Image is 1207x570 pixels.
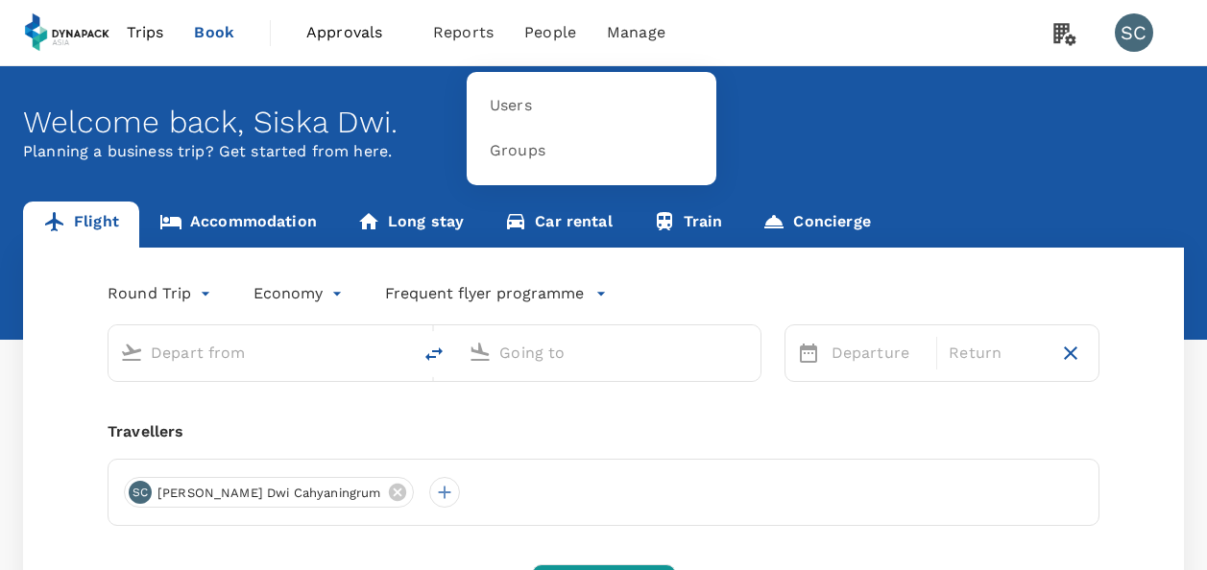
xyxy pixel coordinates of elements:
span: Groups [490,140,545,162]
span: Users [490,95,532,117]
a: Concierge [742,202,890,248]
span: [PERSON_NAME] Dwi Cahyaningrum [146,484,393,503]
div: SC[PERSON_NAME] Dwi Cahyaningrum [124,477,414,508]
p: Frequent flyer programme [385,282,584,305]
span: Book [194,21,234,44]
p: Departure [832,342,926,365]
p: Planning a business trip? Get started from here. [23,140,1184,163]
p: Return [949,342,1043,365]
div: Travellers [108,420,1099,443]
a: Car rental [484,202,633,248]
div: Welcome back , Siska Dwi . [23,105,1184,140]
span: Manage [607,21,665,44]
input: Going to [499,338,719,368]
div: SC [1115,13,1153,52]
span: Trips [127,21,164,44]
div: Economy [253,278,347,309]
button: delete [411,331,457,377]
button: Open [747,350,751,354]
a: Accommodation [139,202,337,248]
img: Dynapack Asia [23,12,111,54]
a: Groups [478,129,705,174]
div: Round Trip [108,278,215,309]
a: Users [478,83,705,129]
a: Flight [23,202,139,248]
button: Open [398,350,401,354]
a: Train [633,202,743,248]
span: Reports [433,21,494,44]
span: Approvals [306,21,402,44]
a: Long stay [337,202,484,248]
button: Frequent flyer programme [385,282,607,305]
div: SC [129,481,152,504]
span: People [524,21,576,44]
input: Depart from [151,338,371,368]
